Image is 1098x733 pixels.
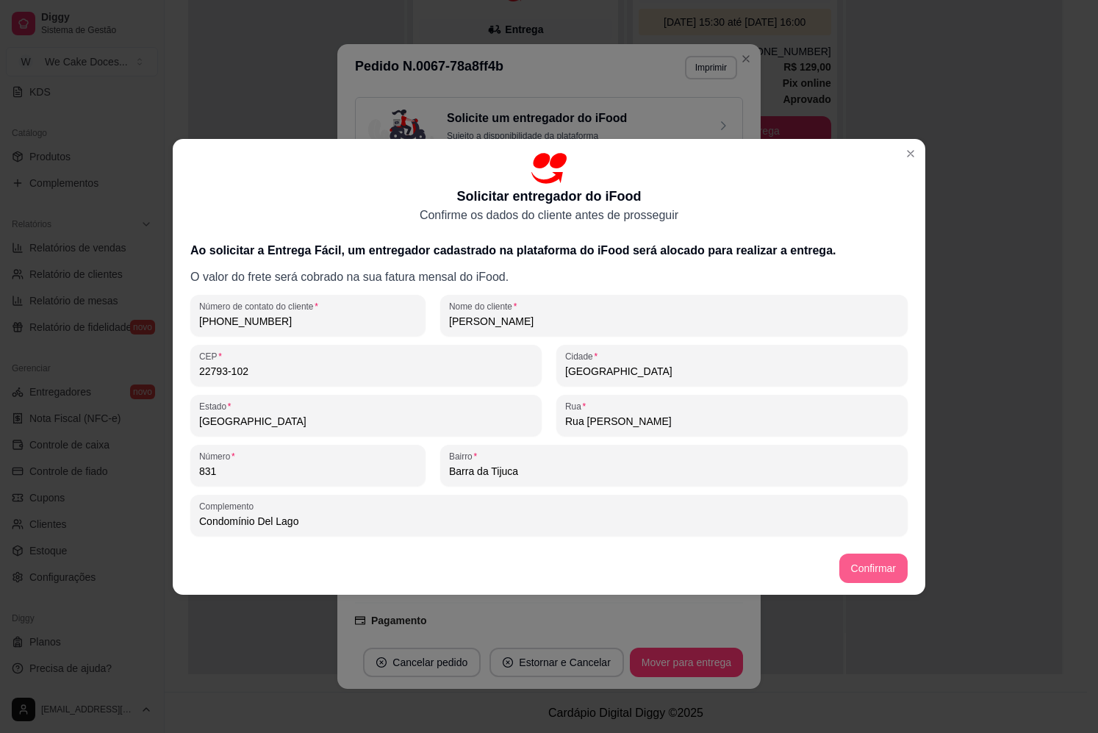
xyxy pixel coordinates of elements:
[190,242,908,260] h3: Ao solicitar a Entrega Fácil, um entregador cadastrado na plataforma do iFood será alocado para r...
[199,450,240,462] label: Número
[199,414,533,429] input: Estado
[449,300,522,312] label: Nome do cliente
[456,186,641,207] p: Solicitar entregador do iFood
[199,514,899,529] input: Complemento
[199,400,236,412] label: Estado
[899,142,922,165] button: Close
[449,314,899,329] input: Nome do cliente
[565,364,899,379] input: Cidade
[199,500,259,512] label: Complemento
[199,314,417,329] input: Número de contato do cliente
[449,450,482,462] label: Bairro
[199,300,323,312] label: Número de contato do cliente
[565,350,603,362] label: Cidade
[449,464,899,479] input: Bairro
[199,364,533,379] input: CEP
[565,414,899,429] input: Rua
[199,464,417,479] input: Número
[565,400,591,412] label: Rua
[420,207,678,224] p: Confirme os dados do cliente antes de prosseguir
[190,268,908,286] p: O valor do frete será cobrado na sua fatura mensal do iFood.
[199,350,227,362] label: CEP
[839,554,908,583] button: Confirmar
